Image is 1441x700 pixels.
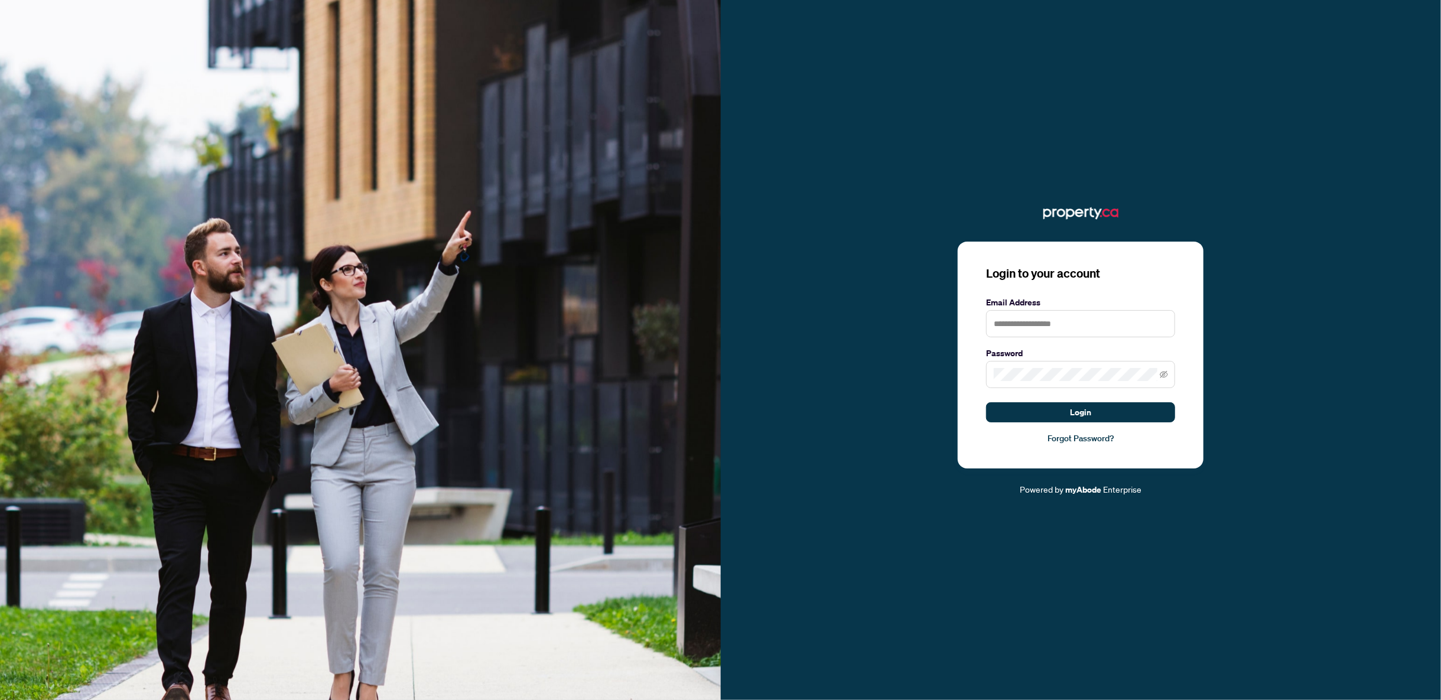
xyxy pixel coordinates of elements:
button: Login [986,402,1175,422]
img: ma-logo [1043,204,1118,223]
span: eye-invisible [1160,370,1168,379]
h3: Login to your account [986,265,1175,282]
label: Email Address [986,296,1175,309]
a: Forgot Password? [986,432,1175,445]
span: Enterprise [1103,484,1141,494]
span: Login [1070,403,1091,422]
span: Powered by [1020,484,1063,494]
label: Password [986,347,1175,360]
a: myAbode [1065,483,1101,496]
